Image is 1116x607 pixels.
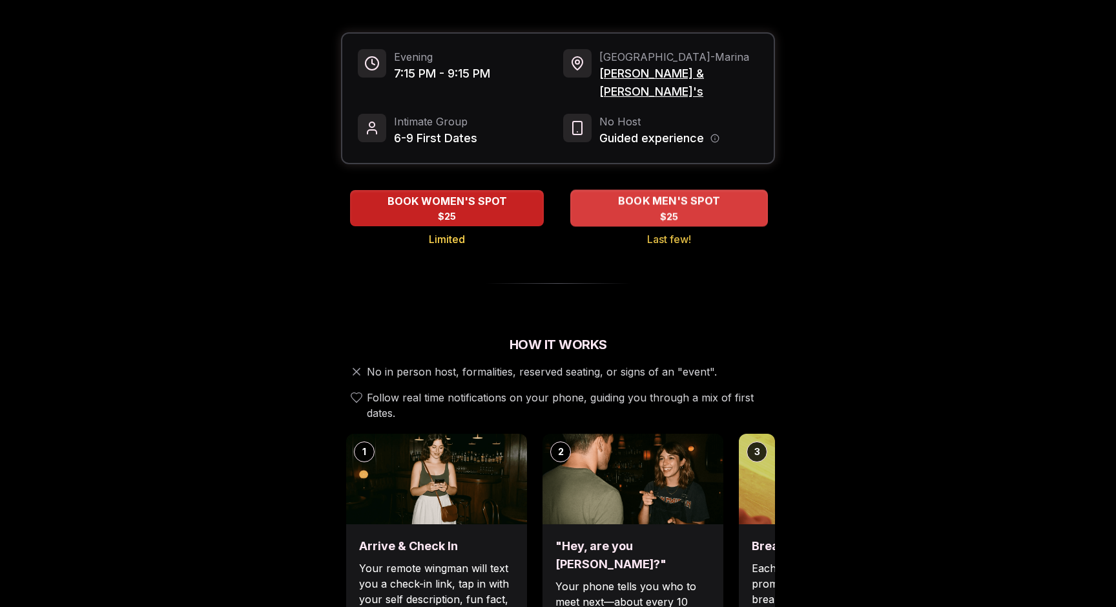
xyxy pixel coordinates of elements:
[385,193,510,209] span: BOOK WOMEN'S SPOT
[350,190,544,226] button: BOOK WOMEN'S SPOT - Limited
[354,442,375,462] div: 1
[346,434,527,524] img: Arrive & Check In
[429,231,465,247] span: Limited
[599,65,758,101] span: [PERSON_NAME] & [PERSON_NAME]'s
[747,442,767,462] div: 3
[752,537,907,555] h3: Break the ice with prompts
[615,193,723,209] span: BOOK MEN'S SPOT
[367,390,770,421] span: Follow real time notifications on your phone, guiding you through a mix of first dates.
[550,442,571,462] div: 2
[394,129,477,147] span: 6-9 First Dates
[542,434,723,524] img: "Hey, are you Max?"
[438,210,456,223] span: $25
[570,189,768,226] button: BOOK MEN'S SPOT - Last few!
[647,231,691,247] span: Last few!
[394,65,490,83] span: 7:15 PM - 9:15 PM
[359,537,514,555] h3: Arrive & Check In
[341,335,775,354] h2: How It Works
[660,210,679,223] span: $25
[394,114,477,129] span: Intimate Group
[739,434,920,524] img: Break the ice with prompts
[367,364,717,379] span: No in person host, formalities, reserved seating, or signs of an "event".
[710,134,719,143] button: Host information
[599,114,719,129] span: No Host
[555,537,710,573] h3: "Hey, are you [PERSON_NAME]?"
[599,129,704,147] span: Guided experience
[394,49,490,65] span: Evening
[599,49,758,65] span: [GEOGRAPHIC_DATA] - Marina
